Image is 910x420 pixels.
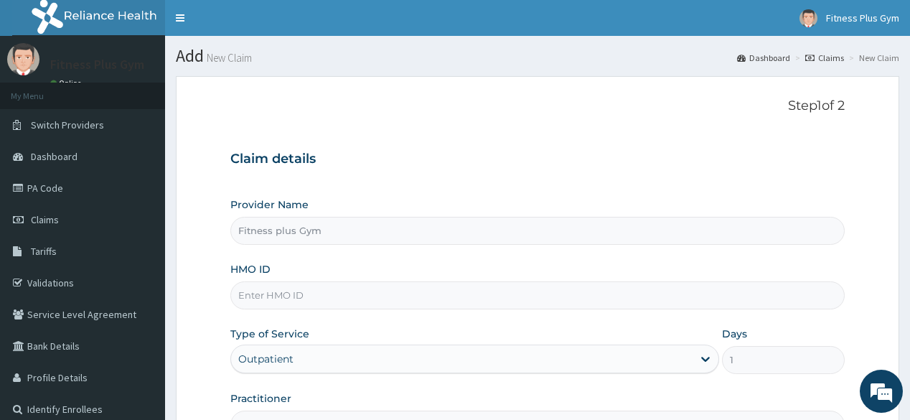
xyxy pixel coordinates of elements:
h1: Add [176,47,899,65]
label: Practitioner [230,391,291,406]
small: New Claim [204,52,252,63]
p: Step 1 of 2 [230,98,844,114]
img: User Image [7,43,39,75]
input: Enter HMO ID [230,281,844,309]
img: User Image [799,9,817,27]
span: Tariffs [31,245,57,258]
a: Claims [805,52,844,64]
span: Switch Providers [31,118,104,131]
label: Type of Service [230,327,309,341]
label: HMO ID [230,262,271,276]
span: Claims [31,213,59,226]
span: Fitness Plus Gym [826,11,899,24]
a: Online [50,78,85,88]
a: Dashboard [737,52,790,64]
label: Provider Name [230,197,309,212]
label: Days [722,327,747,341]
h3: Claim details [230,151,844,167]
p: Fitness Plus Gym [50,58,144,71]
span: Dashboard [31,150,78,163]
li: New Claim [845,52,899,64]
